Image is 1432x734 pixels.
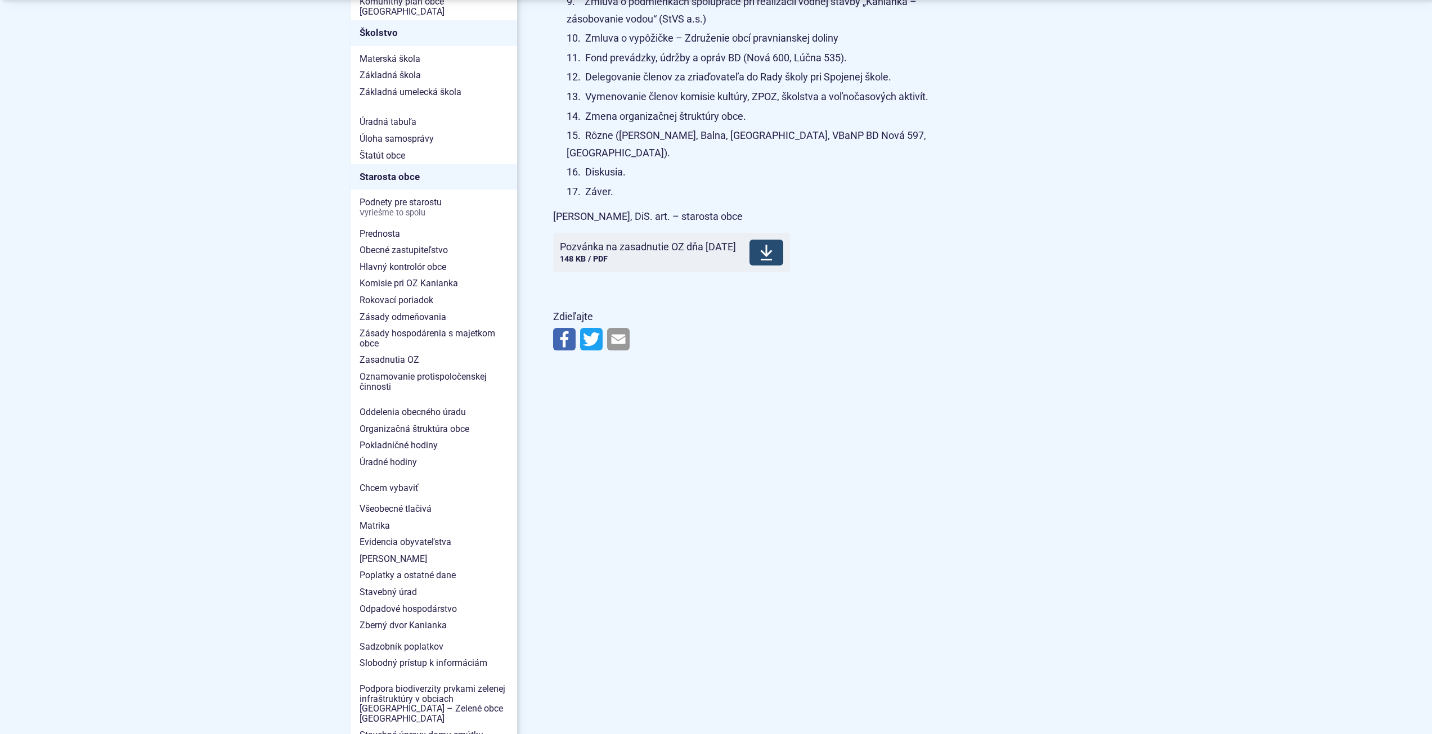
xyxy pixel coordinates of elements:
a: Štatút obce [351,147,517,164]
span: Starosta obce [360,168,508,186]
span: Zásady hospodárenia s majetkom obce [360,325,508,352]
a: Zasadnutia OZ [351,352,517,368]
span: Podnety pre starostu [360,194,508,220]
a: Odpadové hospodárstvo [351,601,517,618]
a: Chcem vybaviť [351,480,517,497]
span: Hlavný kontrolór obce [360,259,508,276]
span: Úradné hodiny [360,454,508,471]
a: Úloha samosprávy [351,130,517,147]
li: Zmena organizačnej štruktúry obce. [567,108,953,125]
li: Rôzne ([PERSON_NAME], Balna, [GEOGRAPHIC_DATA], VBaNP BD Nová 597, [GEOGRAPHIC_DATA]). [567,127,953,161]
img: Zdieľať na Facebooku [553,328,576,350]
span: Prednosta [360,226,508,242]
span: Oznamovanie protispoločenskej činnosti [360,368,508,395]
a: Zberný dvor Kanianka [351,617,517,634]
a: Školstvo [351,20,517,46]
span: Stavebný úrad [360,584,508,601]
span: Obecné zastupiteľstvo [360,242,508,259]
li: Diskusia. [567,164,953,181]
li: Fond prevádzky, údržby a opráv BD (Nová 600, Lúčna 535). [567,49,953,67]
a: Úradné hodiny [351,454,517,471]
span: Pozvánka na zasadnutie OZ dňa [DATE] [560,241,736,253]
span: Školstvo [360,24,508,42]
span: Poplatky a ostatné dane [360,567,508,584]
span: Sadzobník poplatkov [360,638,508,655]
a: Evidencia obyvateľstva [351,534,517,551]
a: Prednosta [351,226,517,242]
li: Záver. [567,183,953,201]
span: Základná umelecká škola [360,84,508,101]
span: Vyriešme to spolu [360,209,508,218]
a: Základná škola [351,67,517,84]
a: Základná umelecká škola [351,84,517,101]
a: Podpora biodiverzity prvkami zelenej infraštruktúry v obciach [GEOGRAPHIC_DATA] – Zelené obce [GE... [351,681,517,727]
a: Pokladničné hodiny [351,437,517,454]
a: Matrika [351,517,517,534]
span: Chcem vybaviť [360,480,508,497]
span: Základná škola [360,67,508,84]
span: Zasadnutia OZ [360,352,508,368]
span: Štatút obce [360,147,508,164]
li: Vymenovanie členov komisie kultúry, ZPOZ, školstva a voľnočasových aktivít. [567,88,953,106]
a: Zásady hospodárenia s majetkom obce [351,325,517,352]
span: Materská škola [360,51,508,67]
a: Oddelenia obecného úradu [351,404,517,421]
span: Podpora biodiverzity prvkami zelenej infraštruktúry v obciach [GEOGRAPHIC_DATA] – Zelené obce [GE... [360,681,508,727]
a: Poplatky a ostatné dane [351,567,517,584]
span: Úloha samosprávy [360,130,508,147]
a: Sadzobník poplatkov [351,638,517,655]
span: Úradná tabuľa [360,114,508,130]
img: Zdieľať e-mailom [607,328,630,350]
span: [PERSON_NAME] [360,551,508,568]
a: Komisie pri OZ Kanianka [351,275,517,292]
span: Oddelenia obecného úradu [360,404,508,421]
span: Všeobecné tlačivá [360,501,508,517]
li: Zmluva o vypôžičke – Združenie obcí pravnianskej doliny [567,30,953,47]
a: Starosta obce [351,164,517,190]
p: Zdieľajte [553,308,953,326]
a: Slobodný prístup k informáciám [351,655,517,672]
span: Zberný dvor Kanianka [360,617,508,634]
a: Úradná tabuľa [351,114,517,130]
a: [PERSON_NAME] [351,551,517,568]
span: Komisie pri OZ Kanianka [360,275,508,292]
a: Stavebný úrad [351,584,517,601]
span: Odpadové hospodárstvo [360,601,508,618]
span: Matrika [360,517,508,534]
span: Rokovací poriadok [360,292,508,309]
span: 148 KB / PDF [560,254,608,264]
a: Materská škola [351,51,517,67]
img: Zdieľať na Twitteri [580,328,603,350]
li: Delegovanie členov za zriaďovateľa do Rady školy pri Spojenej škole. [567,69,953,86]
a: Pozvánka na zasadnutie OZ dňa [DATE]148 KB / PDF [553,233,790,272]
a: Oznamovanie protispoločenskej činnosti [351,368,517,395]
a: Podnety pre starostuVyriešme to spolu [351,194,517,220]
span: Zásady odmeňovania [360,309,508,326]
p: [PERSON_NAME], DiS. art. – starosta obce [553,208,953,226]
a: Rokovací poriadok [351,292,517,309]
a: Hlavný kontrolór obce [351,259,517,276]
span: Pokladničné hodiny [360,437,508,454]
span: Organizačná štruktúra obce [360,421,508,438]
span: Slobodný prístup k informáciám [360,655,508,672]
a: Všeobecné tlačivá [351,501,517,517]
span: Evidencia obyvateľstva [360,534,508,551]
a: Zásady odmeňovania [351,309,517,326]
a: Organizačná štruktúra obce [351,421,517,438]
a: Obecné zastupiteľstvo [351,242,517,259]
